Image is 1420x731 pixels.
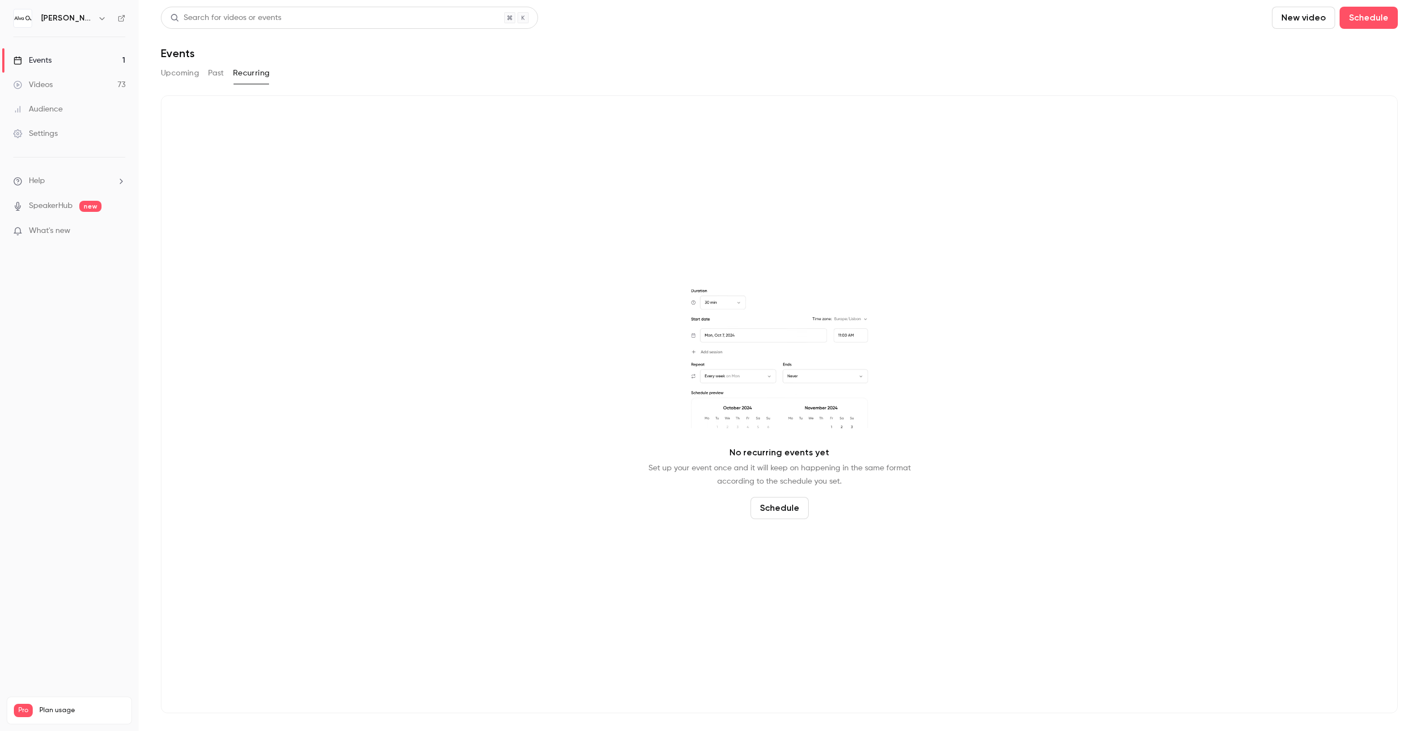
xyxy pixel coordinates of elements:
[14,704,33,717] span: Pro
[750,497,809,519] button: Schedule
[13,79,53,90] div: Videos
[208,64,224,82] button: Past
[1340,7,1398,29] button: Schedule
[170,12,281,24] div: Search for videos or events
[648,461,911,488] p: Set up your event once and it will keep on happening in the same format according to the schedule...
[13,55,52,66] div: Events
[1272,7,1335,29] button: New video
[29,175,45,187] span: Help
[161,64,199,82] button: Upcoming
[29,225,70,237] span: What's new
[14,9,32,27] img: Alva Labs
[79,201,102,212] span: new
[13,104,63,115] div: Audience
[29,200,73,212] a: SpeakerHub
[13,128,58,139] div: Settings
[161,47,195,60] h1: Events
[41,13,93,24] h6: [PERSON_NAME] Labs
[233,64,270,82] button: Recurring
[13,175,125,187] li: help-dropdown-opener
[729,446,829,459] p: No recurring events yet
[39,706,125,715] span: Plan usage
